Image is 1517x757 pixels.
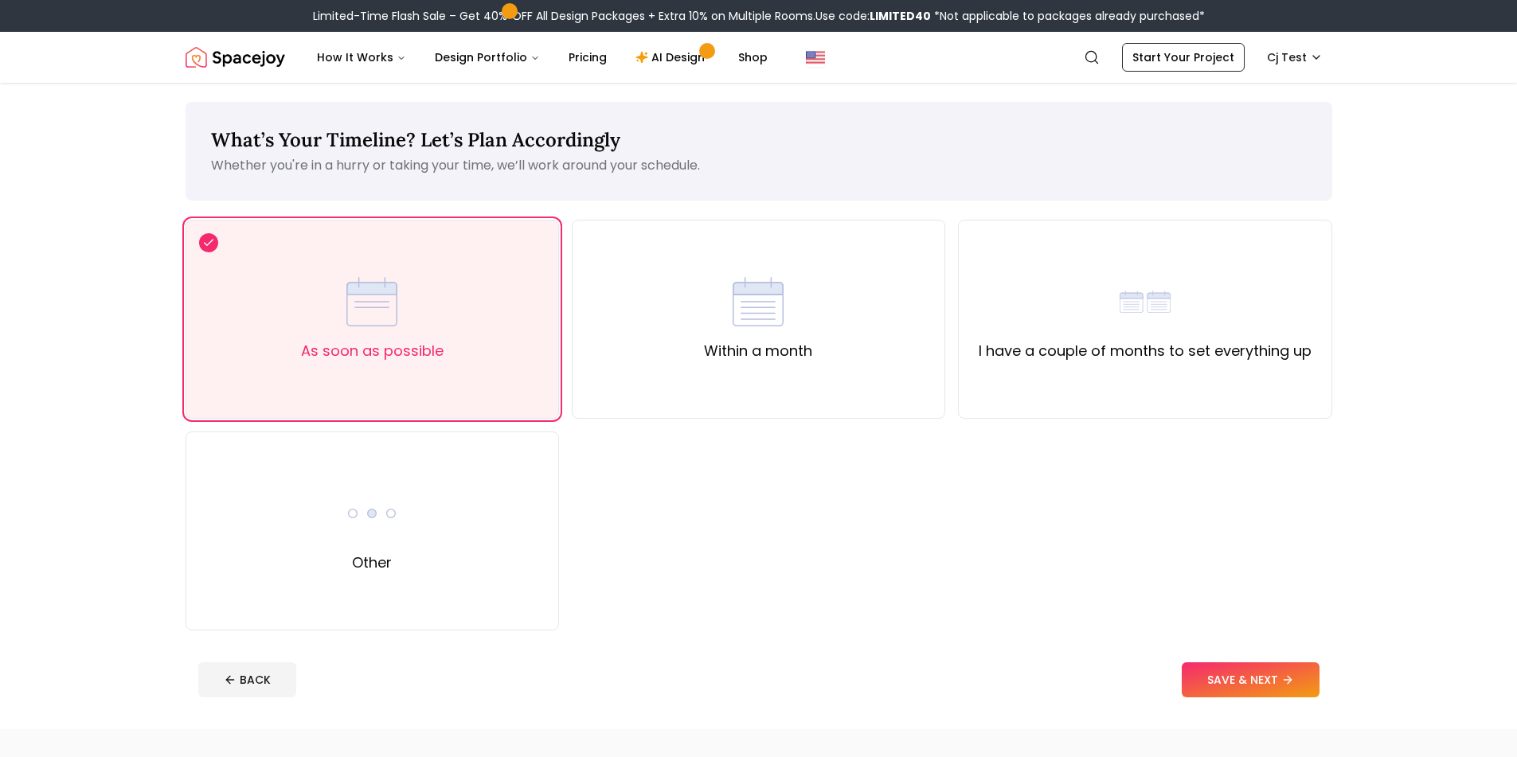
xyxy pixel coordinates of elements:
[346,488,397,539] img: Other
[931,8,1205,24] span: *Not applicable to packages already purchased*
[186,41,285,73] img: Spacejoy Logo
[623,41,722,73] a: AI Design
[870,8,931,24] b: LIMITED40
[422,41,553,73] button: Design Portfolio
[352,552,392,574] label: Other
[346,276,397,327] img: As soon as possible
[1120,276,1171,327] img: I have a couple of months to set everything up
[1257,43,1332,72] button: Cj Test
[211,127,620,152] span: What’s Your Timeline? Let’s Plan Accordingly
[815,8,931,24] span: Use code:
[198,662,296,697] button: BACK
[301,340,444,362] label: As soon as possible
[979,340,1312,362] label: I have a couple of months to set everything up
[556,41,620,73] a: Pricing
[211,156,1307,175] p: Whether you're in a hurry or taking your time, we’ll work around your schedule.
[313,8,1205,24] div: Limited-Time Flash Sale – Get 40% OFF All Design Packages + Extra 10% on Multiple Rooms.
[725,41,780,73] a: Shop
[733,276,784,327] img: Within a month
[1182,662,1320,697] button: SAVE & NEXT
[806,48,825,67] img: United States
[186,41,285,73] a: Spacejoy
[704,340,812,362] label: Within a month
[304,41,419,73] button: How It Works
[1122,43,1245,72] a: Start Your Project
[304,41,780,73] nav: Main
[186,32,1332,83] nav: Global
